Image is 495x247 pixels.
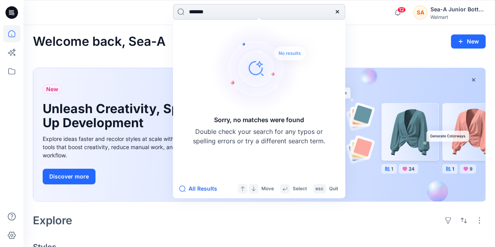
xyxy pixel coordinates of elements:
[214,115,304,124] h5: Sorry, no matches were found
[46,85,58,94] span: New
[33,34,166,49] h2: Welcome back, Sea-A
[413,5,427,20] div: SA
[33,214,72,227] h2: Explore
[43,102,207,130] h1: Unleash Creativity, Speed Up Development
[430,5,485,14] div: Sea-A Junior Bottom
[451,34,486,49] button: New
[179,184,222,193] button: All Results
[329,185,338,193] p: Quit
[211,21,320,115] img: Sorry, no matches were found
[261,185,274,193] p: Move
[43,135,219,159] div: Explore ideas faster and recolor styles at scale with AI-powered tools that boost creativity, red...
[397,7,406,13] span: 12
[43,169,95,184] button: Discover more
[315,185,324,193] p: esc
[43,169,219,184] a: Discover more
[293,185,307,193] p: Select
[193,127,326,146] p: Double check your search for any typos or spelling errors or try a different search term.
[430,14,485,20] div: Walmart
